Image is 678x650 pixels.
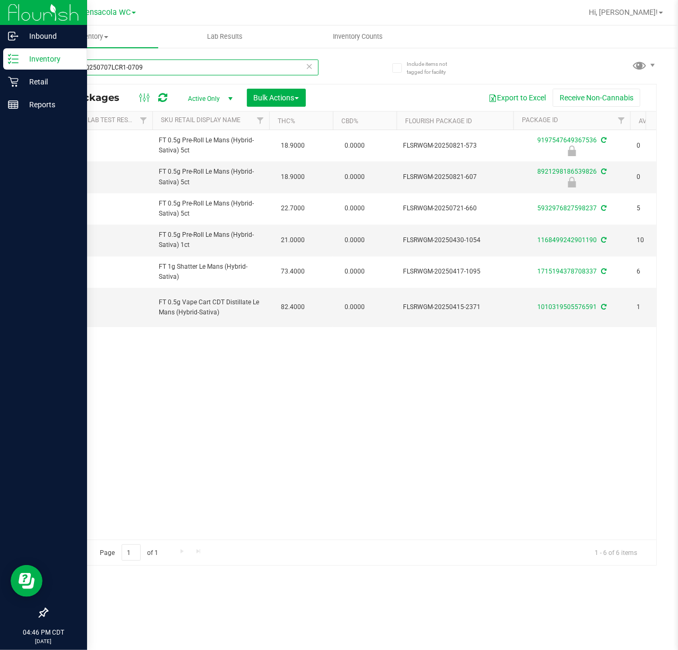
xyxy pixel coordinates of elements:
span: 0 [637,172,677,182]
a: Filter [613,112,630,130]
span: FLSRWGM-20250415-2371 [403,302,507,312]
span: PASSED [53,141,146,151]
a: 9197547649367536 [537,136,597,144]
div: Newly Received [512,146,632,156]
span: FLSRWGM-20250721-660 [403,203,507,213]
span: All Packages [55,92,130,104]
span: 82.4000 [276,300,310,315]
div: Newly Received [512,177,632,187]
span: 6 [637,267,677,277]
span: 73.4000 [276,264,310,279]
span: Lab Results [193,32,257,41]
p: Inbound [19,30,82,42]
span: 0.0000 [339,300,370,315]
span: 1 - 6 of 6 items [586,544,646,560]
span: 21.0000 [276,233,310,248]
span: Sync from Compliance System [599,268,606,275]
span: 0.0000 [339,201,370,216]
span: 22.7000 [276,201,310,216]
a: CBD% [341,117,358,125]
a: 1168499242901190 [537,236,597,244]
p: Retail [19,75,82,88]
span: PASSED [53,302,146,312]
span: FLSRWGM-20250821-573 [403,141,507,151]
a: External Lab Test Result [55,116,138,124]
span: Pensacola WC [81,8,131,17]
a: 1715194378708337 [537,268,597,275]
span: FT 0.5g Vape Cart CDT Distillate Le Mans (Hybrid-Sativa) [159,297,263,318]
span: 18.9000 [276,169,310,185]
p: [DATE] [5,637,82,645]
p: 04:46 PM CDT [5,628,82,637]
span: Sync from Compliance System [599,136,606,144]
input: Search Package ID, Item Name, SKU, Lot or Part Number... [47,59,319,75]
span: 0 [637,141,677,151]
a: Inventory [25,25,158,48]
span: FT 0.5g Pre-Roll Le Mans (Hybrid-Sativa) 5ct [159,167,263,187]
span: Sync from Compliance System [599,303,606,311]
inline-svg: Inbound [8,31,19,41]
inline-svg: Inventory [8,54,19,64]
span: Page of 1 [91,544,167,561]
span: Sync from Compliance System [599,204,606,212]
span: FT 1g Shatter Le Mans (Hybrid-Sativa) [159,262,263,282]
a: Filter [252,112,269,130]
span: FT 0.5g Pre-Roll Le Mans (Hybrid-Sativa) 1ct [159,230,263,250]
span: Clear [306,59,313,73]
span: FLSRWGM-20250430-1054 [403,235,507,245]
inline-svg: Retail [8,76,19,87]
a: Inventory Counts [291,25,424,48]
a: Package ID [522,116,558,124]
span: Inventory [25,32,158,41]
span: Sync from Compliance System [599,236,606,244]
a: Flourish Package ID [405,117,472,125]
span: 0.0000 [339,233,370,248]
span: FLSRWGM-20250821-607 [403,172,507,182]
a: 1010319505576591 [537,303,597,311]
input: 1 [122,544,141,561]
span: 0.0000 [339,264,370,279]
a: THC% [278,117,295,125]
a: Filter [135,112,152,130]
span: 0.0000 [339,138,370,153]
span: Inventory Counts [319,32,397,41]
span: Sync from Compliance System [599,168,606,175]
span: PASSED [53,172,146,182]
a: Available [639,117,671,125]
button: Export to Excel [482,89,553,107]
span: FT 0.5g Pre-Roll Le Mans (Hybrid-Sativa) 5ct [159,199,263,219]
span: Hi, [PERSON_NAME]! [589,8,658,16]
iframe: Resource center [11,565,42,597]
inline-svg: Reports [8,99,19,110]
a: 8921298186539826 [537,168,597,175]
span: PASSED [53,235,146,245]
p: Inventory [19,53,82,65]
button: Bulk Actions [247,89,306,107]
span: Include items not tagged for facility [407,60,460,76]
a: Sku Retail Display Name [161,116,241,124]
span: PASSED [53,203,146,213]
span: 18.9000 [276,138,310,153]
p: Reports [19,98,82,111]
a: Lab Results [158,25,291,48]
a: 5932976827598237 [537,204,597,212]
span: 1 [637,302,677,312]
span: FLSRWGM-20250417-1095 [403,267,507,277]
button: Receive Non-Cannabis [553,89,640,107]
span: FT 0.5g Pre-Roll Le Mans (Hybrid-Sativa) 5ct [159,135,263,156]
span: 5 [637,203,677,213]
span: 10 [637,235,677,245]
span: PASSED [53,267,146,277]
span: 0.0000 [339,169,370,185]
span: Bulk Actions [254,93,299,102]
